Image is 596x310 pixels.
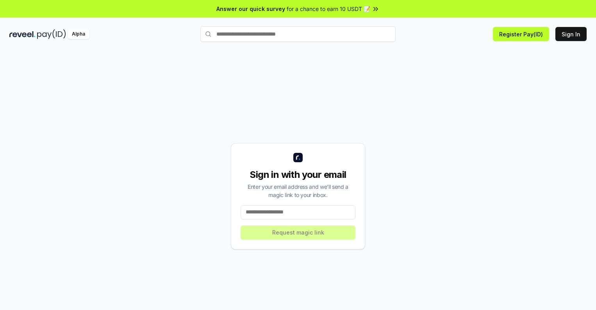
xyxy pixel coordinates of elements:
button: Sign In [555,27,587,41]
div: Alpha [68,29,89,39]
img: logo_small [293,153,303,162]
div: Enter your email address and we’ll send a magic link to your inbox. [241,183,355,199]
img: pay_id [37,29,66,39]
img: reveel_dark [9,29,36,39]
span: Answer our quick survey [216,5,285,13]
span: for a chance to earn 10 USDT 📝 [287,5,370,13]
div: Sign in with your email [241,168,355,181]
button: Register Pay(ID) [493,27,549,41]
